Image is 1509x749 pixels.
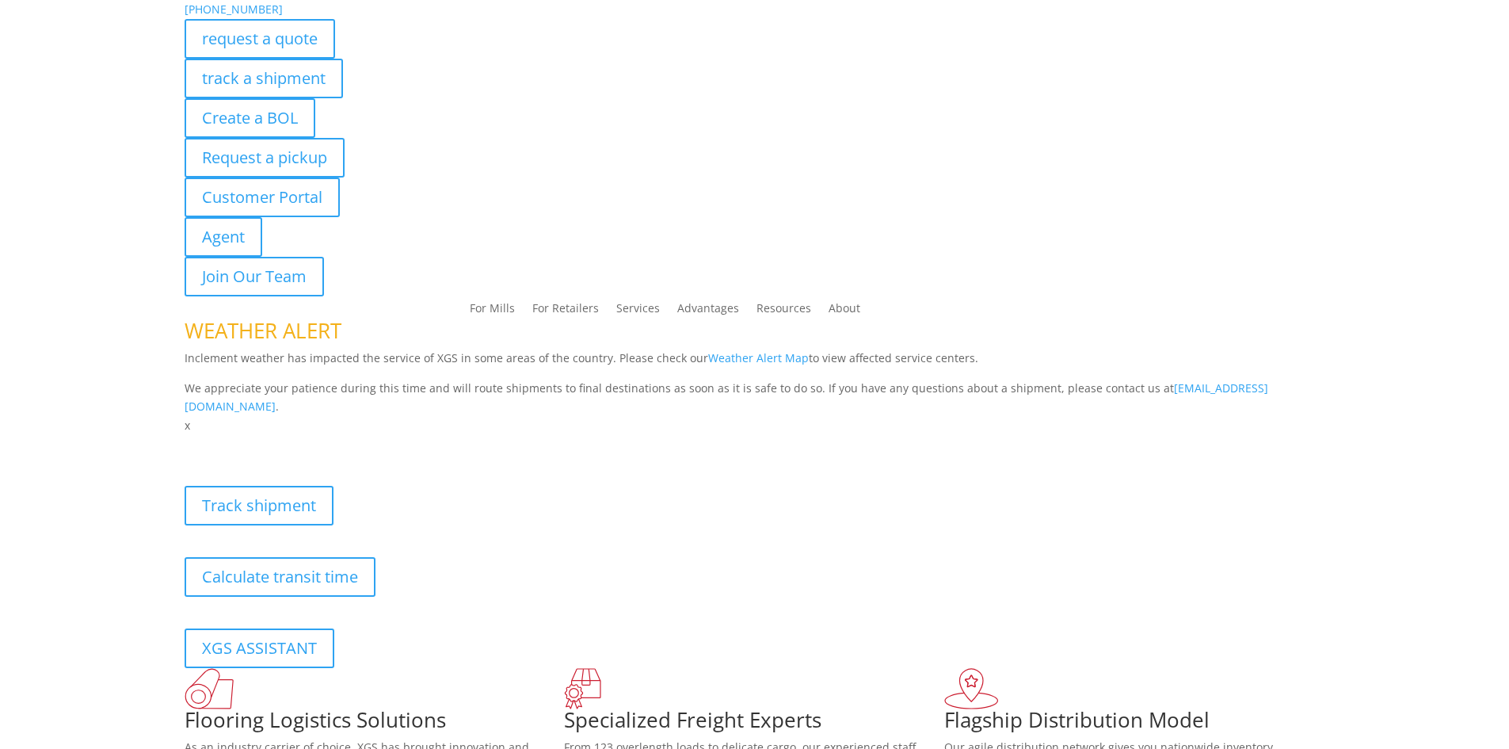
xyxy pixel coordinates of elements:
a: Agent [185,217,262,257]
a: Join Our Team [185,257,324,296]
img: xgs-icon-flagship-distribution-model-red [944,668,999,709]
a: Services [616,303,660,320]
span: WEATHER ALERT [185,316,341,345]
a: XGS ASSISTANT [185,629,334,668]
b: Visibility, transparency, and control for your entire supply chain. [185,438,538,453]
p: x [185,416,1325,435]
a: For Retailers [532,303,599,320]
a: Request a pickup [185,138,345,178]
a: [PHONE_NUMBER] [185,2,283,17]
h1: Flooring Logistics Solutions [185,709,565,738]
a: Advantages [677,303,739,320]
a: Create a BOL [185,98,315,138]
img: xgs-icon-total-supply-chain-intelligence-red [185,668,234,709]
a: About [829,303,860,320]
h1: Specialized Freight Experts [564,709,944,738]
a: request a quote [185,19,335,59]
h1: Flagship Distribution Model [944,709,1324,738]
a: Resources [756,303,811,320]
p: We appreciate your patience during this time and will route shipments to final destinations as so... [185,379,1325,417]
img: xgs-icon-focused-on-flooring-red [564,668,601,709]
a: Customer Portal [185,178,340,217]
a: For Mills [470,303,515,320]
a: Calculate transit time [185,557,375,597]
a: Weather Alert Map [708,350,809,365]
p: Inclement weather has impacted the service of XGS in some areas of the country. Please check our ... [185,349,1325,379]
a: track a shipment [185,59,343,98]
a: Track shipment [185,486,333,525]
